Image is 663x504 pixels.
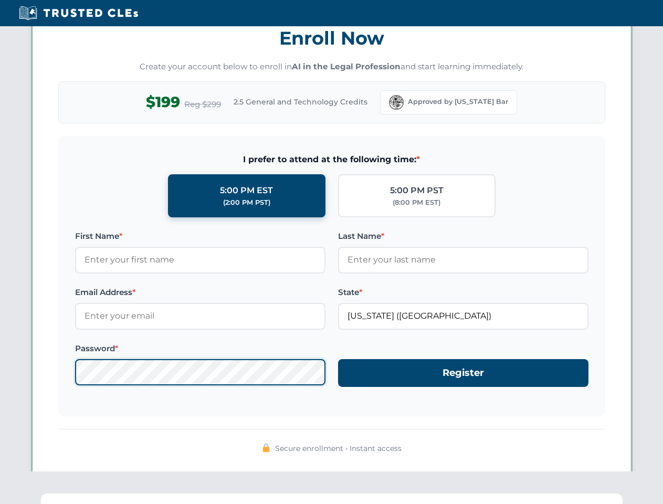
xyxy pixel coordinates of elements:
[58,22,605,55] h3: Enroll Now
[75,342,325,355] label: Password
[184,98,221,111] span: Reg $299
[389,95,404,110] img: Florida Bar
[338,286,588,299] label: State
[275,443,402,454] span: Secure enrollment • Instant access
[338,247,588,273] input: Enter your last name
[393,197,440,208] div: (8:00 PM EST)
[75,247,325,273] input: Enter your first name
[58,61,605,73] p: Create your account below to enroll in and start learning immediately.
[75,230,325,243] label: First Name
[16,5,141,21] img: Trusted CLEs
[75,153,588,166] span: I prefer to attend at the following time:
[220,184,273,197] div: 5:00 PM EST
[75,303,325,329] input: Enter your email
[262,444,270,452] img: 🔒
[234,96,367,108] span: 2.5 General and Technology Credits
[292,61,401,71] strong: AI in the Legal Profession
[338,359,588,387] button: Register
[338,230,588,243] label: Last Name
[408,97,508,107] span: Approved by [US_STATE] Bar
[146,90,180,114] span: $199
[223,197,270,208] div: (2:00 PM PST)
[390,184,444,197] div: 5:00 PM PST
[75,286,325,299] label: Email Address
[338,303,588,329] input: Florida (FL)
